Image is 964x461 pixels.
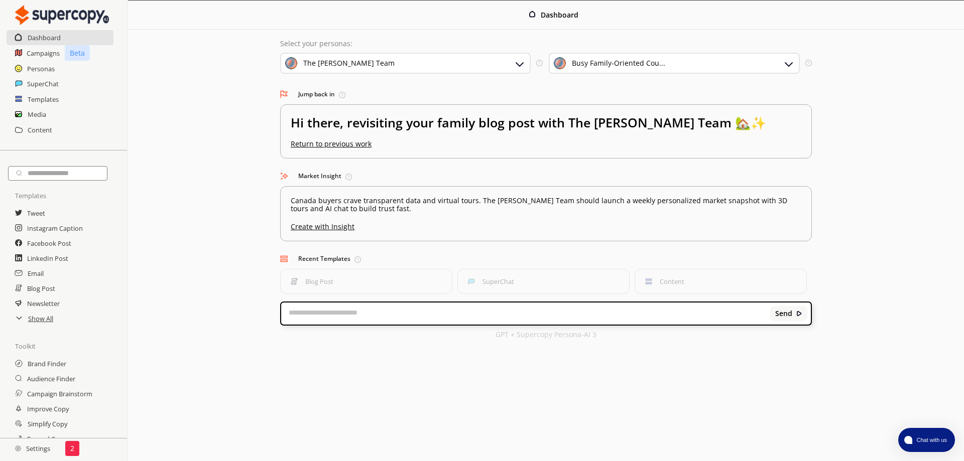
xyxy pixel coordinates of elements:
[27,281,55,296] a: Blog Post
[554,57,566,69] img: Audience Icon
[280,255,288,263] img: Popular Templates
[572,59,665,67] div: Busy Family-Oriented Cou...
[339,92,345,98] img: Tooltip Icon
[280,251,812,266] h3: Recent Templates
[27,221,83,236] a: Instagram Caption
[496,331,596,339] p: GPT + Supercopy Persona-AI 3
[27,431,66,446] a: Expand Copy
[65,45,90,61] p: Beta
[291,278,298,285] img: Blog Post
[354,256,361,263] img: Tooltip Icon
[27,206,45,221] a: Tweet
[291,115,801,140] h2: Hi there, revisiting your family blog post with The [PERSON_NAME] Team 🏡✨
[27,76,59,91] a: SuperChat
[27,61,55,76] a: Personas
[280,90,288,98] img: Jump Back In
[898,428,955,452] button: atlas-launcher
[775,310,792,318] b: Send
[15,445,21,451] img: Close
[27,251,68,266] a: LinkedIn Post
[457,269,630,294] button: SuperChat
[27,386,92,401] a: Campaign Brainstorm
[303,59,395,67] div: The [PERSON_NAME] Team
[345,174,352,180] img: Tooltip Icon
[468,278,475,285] img: SuperChat
[514,58,526,70] img: Dropdown Icon
[912,436,949,444] span: Chat with us
[536,60,543,66] img: Tooltip Icon
[291,218,801,231] u: Create with Insight
[70,444,74,452] p: 2
[27,46,60,61] a: Campaigns
[529,11,536,18] img: Close
[541,10,578,20] b: Dashboard
[635,269,807,294] button: Content
[28,92,59,107] a: Templates
[796,310,803,317] img: Close
[280,40,812,48] p: Select your personas:
[805,60,812,66] img: Tooltip Icon
[28,122,52,137] a: Content
[28,107,46,122] a: Media
[285,57,297,69] img: Brand Icon
[27,236,71,251] a: Facebook Post
[28,416,67,431] a: Simplify Copy
[280,169,812,184] h3: Market Insight
[28,311,53,326] a: Show All
[280,269,452,294] button: Blog Post
[28,356,66,371] a: Brand Finder
[15,5,109,25] img: Close
[27,296,60,311] a: Newsletter
[28,30,61,45] a: Dashboard
[28,266,44,281] a: Email
[291,197,801,213] p: Canada buyers crave transparent data and virtual tours. The [PERSON_NAME] Team should launch a we...
[280,172,288,180] img: Market Insight
[27,401,69,416] a: Improve Copy
[27,371,75,386] a: Audience Finder
[783,58,795,70] img: Dropdown Icon
[291,139,372,148] u: Return to previous work
[645,278,652,285] img: Content
[280,87,812,102] h3: Jump back in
